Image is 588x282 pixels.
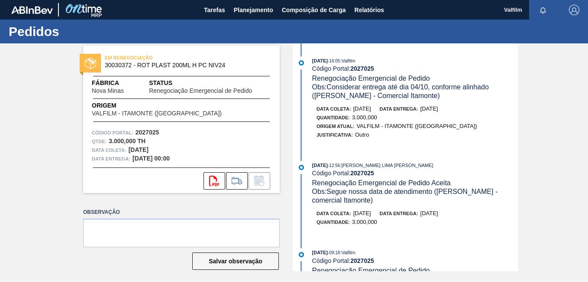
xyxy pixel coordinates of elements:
[420,210,438,216] span: [DATE]
[350,65,374,72] strong: 2027025
[529,4,557,16] button: Notificações
[317,220,350,225] span: Quantidade :
[569,5,579,15] img: Logout
[380,106,418,111] span: Data entrega:
[105,53,226,62] span: EM RENEGOCIAÇÃO
[312,170,518,177] div: Código Portal:
[352,219,377,225] span: 3.000,000
[132,155,170,162] strong: [DATE] 00:00
[312,75,430,82] span: Renegociação Emergencial de Pedido
[355,5,384,15] span: Relatórios
[420,105,438,112] span: [DATE]
[340,250,355,255] span: : Valfilm
[340,58,355,63] span: : Valfilm
[312,250,328,255] span: [DATE]
[299,252,304,257] img: atual
[328,59,340,63] span: - 16:05
[317,124,354,129] span: Origem Atual:
[92,154,130,163] span: Data entrega:
[85,58,96,69] img: status
[83,206,280,219] label: Observação
[312,257,518,264] div: Código Portal:
[226,172,248,190] div: Ir para Composição de Carga
[192,252,279,270] button: Salvar observação
[355,131,369,138] span: Outro
[92,101,246,110] span: Origem
[234,5,273,15] span: Planejamento
[312,65,518,72] div: Código Portal:
[317,211,351,216] span: Data coleta:
[249,172,270,190] div: Informar alteração no pedido
[328,250,340,255] span: - 09:18
[129,146,149,153] strong: [DATE]
[350,170,374,177] strong: 2027025
[312,179,451,187] span: Renegociação Emergencial de Pedido Aceita
[317,106,351,111] span: Data coleta:
[105,62,262,69] span: 30030372 - ROT PLAST 200ML H PC NIV24
[340,163,433,168] span: : [PERSON_NAME] LIMA [PERSON_NAME]
[92,110,222,117] span: VALFILM - ITAMONTE ([GEOGRAPHIC_DATA])
[9,26,162,36] h1: Pedidos
[353,105,371,112] span: [DATE]
[149,88,252,94] span: Renegociação Emergencial de Pedido
[380,211,418,216] span: Data entrega:
[11,6,53,14] img: TNhmsLtSVTkK8tSr43FrP2fwEKptu5GPRR3wAAAABJRU5ErkJggg==
[109,138,145,144] strong: 3.000,000 TH
[282,5,346,15] span: Composição de Carga
[204,172,225,190] div: Abrir arquivo PDF
[136,129,159,136] strong: 2027025
[356,123,477,129] span: VALFILM - ITAMONTE ([GEOGRAPHIC_DATA])
[317,132,353,138] span: Justificativa:
[92,128,133,137] span: Código Portal:
[350,257,374,264] strong: 2027025
[92,146,126,154] span: Data coleta:
[312,58,328,63] span: [DATE]
[92,88,124,94] span: Nova Minas
[149,79,271,88] span: Status
[312,83,491,99] span: Obs: Considerar entrega até dia 04/10, conforme alinhado ([PERSON_NAME] - Comercial Itamonte)
[312,188,500,204] span: Obs: Segue nossa data de atendimento ([PERSON_NAME] - comercial Itamonte)
[92,137,107,146] span: Qtde :
[317,115,350,120] span: Quantidade :
[204,5,225,15] span: Tarefas
[299,60,304,66] img: atual
[353,210,371,216] span: [DATE]
[92,79,149,88] span: Fábrica
[312,163,328,168] span: [DATE]
[312,267,430,274] span: Renegociação Emergencial de Pedido
[328,163,340,168] span: - 12:56
[352,114,377,121] span: 3.000,000
[299,165,304,170] img: atual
